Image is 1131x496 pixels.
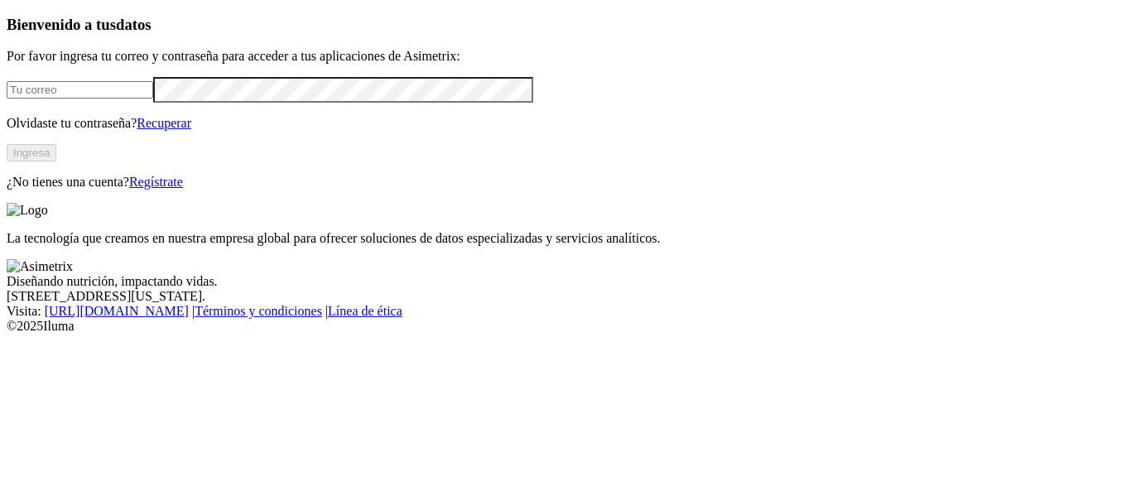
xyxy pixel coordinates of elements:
[7,203,48,218] img: Logo
[116,16,152,33] span: datos
[7,231,1124,246] p: La tecnología que creamos en nuestra empresa global para ofrecer soluciones de datos especializad...
[7,274,1124,289] div: Diseñando nutrición, impactando vidas.
[7,16,1124,34] h3: Bienvenido a tus
[7,144,56,161] button: Ingresa
[195,304,322,318] a: Términos y condiciones
[7,116,1124,131] p: Olvidaste tu contraseña?
[7,304,1124,319] div: Visita : | |
[45,304,189,318] a: [URL][DOMAIN_NAME]
[7,319,1124,334] div: © 2025 Iluma
[7,259,73,274] img: Asimetrix
[129,175,183,189] a: Regístrate
[7,175,1124,190] p: ¿No tienes una cuenta?
[7,49,1124,64] p: Por favor ingresa tu correo y contraseña para acceder a tus aplicaciones de Asimetrix:
[137,116,191,130] a: Recuperar
[328,304,402,318] a: Línea de ética
[7,289,1124,304] div: [STREET_ADDRESS][US_STATE].
[7,81,153,99] input: Tu correo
